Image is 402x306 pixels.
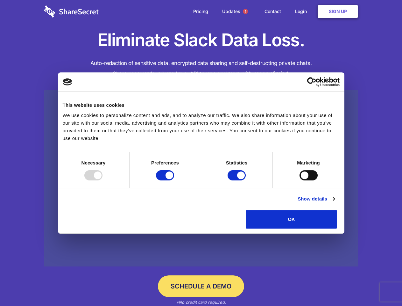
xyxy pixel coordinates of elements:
img: logo-wordmark-white-trans-d4663122ce5f474addd5e946df7df03e33cb6a1c49d2221995e7729f52c070b2.svg [44,5,99,18]
strong: Necessary [81,160,106,165]
a: Pricing [187,2,215,21]
img: logo [63,78,72,85]
a: Usercentrics Cookiebot - opens in a new window [284,77,340,87]
strong: Marketing [297,160,320,165]
button: OK [246,210,337,229]
div: We use cookies to personalize content and ads, and to analyze our traffic. We also share informat... [63,112,340,142]
h1: Eliminate Slack Data Loss. [44,29,358,52]
em: *No credit card required. [176,300,226,305]
div: This website uses cookies [63,101,340,109]
a: Login [289,2,316,21]
span: 1 [243,9,248,14]
a: Contact [258,2,287,21]
a: Wistia video thumbnail [44,90,358,267]
strong: Preferences [151,160,179,165]
h4: Auto-redaction of sensitive data, encrypted data sharing and self-destructing private chats. Shar... [44,58,358,79]
a: Show details [298,195,335,203]
a: Schedule a Demo [158,275,244,297]
strong: Statistics [226,160,248,165]
a: Sign Up [318,5,358,18]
